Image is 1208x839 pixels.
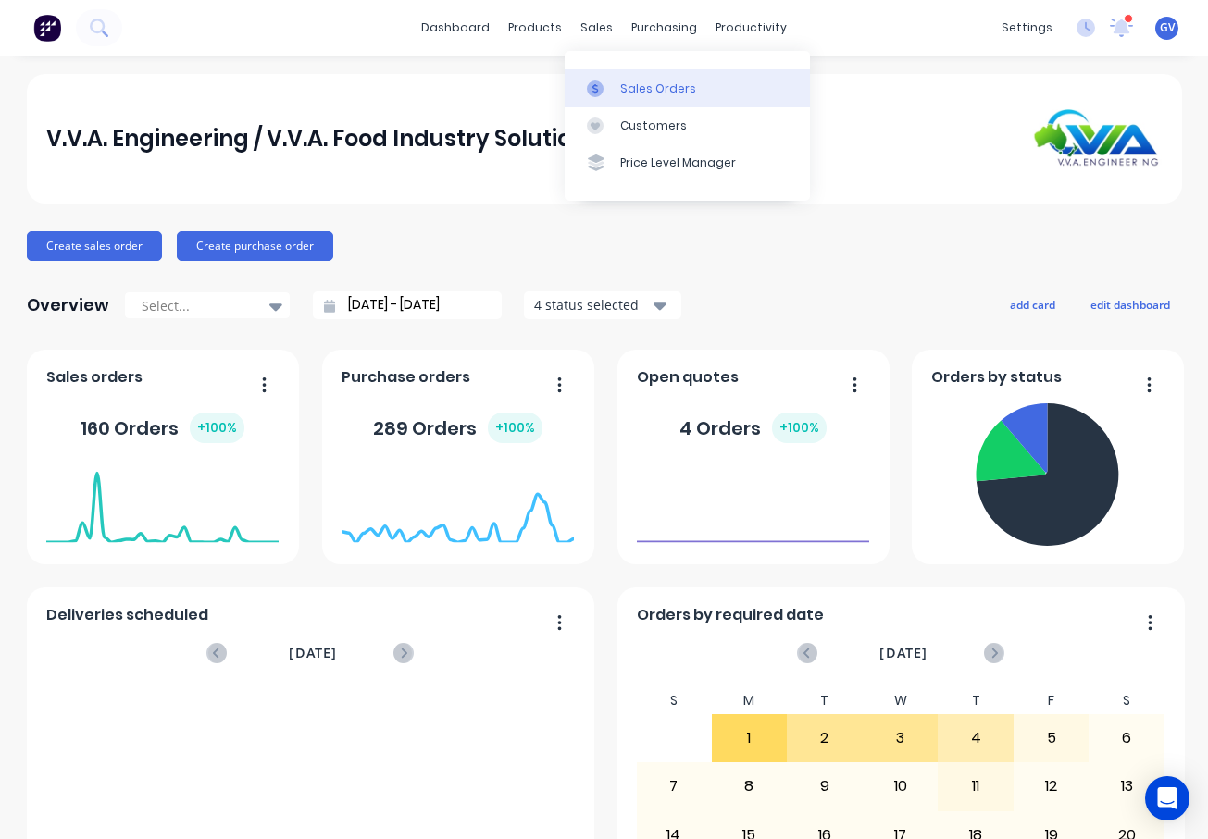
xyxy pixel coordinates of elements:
div: 5 [1015,715,1089,761]
img: Factory [33,14,61,42]
div: + 100 % [488,413,542,443]
a: Sales Orders [565,69,810,106]
div: + 100 % [772,413,827,443]
span: Deliveries scheduled [46,604,208,626]
div: 2 [788,715,862,761]
button: edit dashboard [1078,292,1182,316]
div: S [1089,687,1164,714]
div: T [938,687,1014,714]
span: Orders by required date [637,604,824,626]
span: [DATE] [879,643,928,663]
a: Customers [565,107,810,144]
div: products [499,14,571,42]
button: Create sales order [27,231,162,261]
div: Price Level Manager [620,154,736,171]
span: GV [1160,19,1175,36]
div: purchasing [622,14,706,42]
div: 160 Orders [81,413,244,443]
a: Price Level Manager [565,144,810,181]
div: 3 [864,715,938,761]
div: Sales Orders [620,80,696,97]
div: 12 [1015,763,1089,809]
span: [DATE] [289,643,337,663]
span: Sales orders [46,366,143,389]
div: productivity [706,14,796,42]
div: 11 [939,763,1013,809]
div: 4 status selected [534,295,651,315]
div: V.V.A. Engineering / V.V.A. Food Industry Solutions [46,120,598,157]
div: + 100 % [190,413,244,443]
div: S [636,687,712,714]
button: add card [998,292,1067,316]
div: 289 Orders [373,413,542,443]
a: dashboard [412,14,499,42]
button: 4 status selected [524,291,681,319]
span: Open quotes [637,366,739,389]
div: T [787,687,863,714]
img: V.V.A. Engineering / V.V.A. Food Industry Solutions [1032,109,1162,167]
div: Overview [27,287,109,324]
div: W [863,687,939,714]
div: settings [992,14,1062,42]
div: 10 [864,763,938,809]
div: 1 [713,715,787,761]
span: Purchase orders [342,366,470,389]
div: 4 [939,715,1013,761]
div: 9 [788,763,862,809]
div: Customers [620,117,687,134]
div: sales [571,14,622,42]
div: M [712,687,788,714]
div: F [1014,687,1090,714]
div: 8 [713,763,787,809]
span: Orders by status [931,366,1062,389]
div: 13 [1090,763,1164,809]
div: 6 [1090,715,1164,761]
div: Open Intercom Messenger [1145,776,1189,820]
button: Create purchase order [177,231,333,261]
div: 4 Orders [679,413,827,443]
div: 7 [637,763,711,809]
